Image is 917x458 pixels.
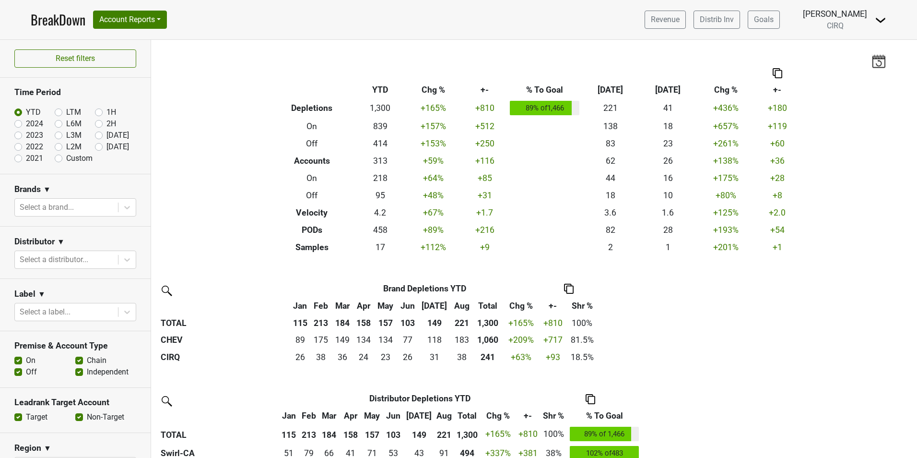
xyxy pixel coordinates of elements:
td: +85 [462,169,507,187]
div: 175 [313,334,329,346]
div: 77 [400,334,416,346]
h3: Premise & Account Type [14,341,136,351]
th: 1059.532 [473,332,503,349]
td: 182.668 [451,332,473,349]
th: +-: activate to sort column ascending [539,297,566,314]
th: Apr: activate to sort column ascending [340,408,362,425]
td: 30.75 [418,349,451,366]
th: Feb: activate to sort column ascending [310,297,331,314]
img: Dropdown Menu [875,14,886,26]
th: PODs [268,221,356,239]
label: LTM [66,107,81,118]
td: +67 % [404,204,462,221]
td: +9 [462,239,507,256]
th: CHEV [158,332,290,349]
td: +112 % [404,239,462,256]
td: 18 [639,118,697,135]
th: Mar: activate to sort column ascending [331,297,353,314]
td: 1,300 [356,98,404,118]
span: +165% [485,429,511,439]
td: 38 [451,349,473,366]
td: 10 [639,187,697,204]
div: 38 [313,351,329,363]
div: 134 [355,334,372,346]
td: 4.2 [356,204,404,221]
label: 2021 [26,153,43,164]
td: 18.5% [566,349,598,366]
td: +193 % [697,221,754,239]
td: +60 [754,135,800,152]
th: 184 [318,425,340,444]
span: +810 [518,429,538,439]
td: 1.6 [639,204,697,221]
th: Accounts [268,152,356,169]
label: L2M [66,141,82,153]
th: Jul: activate to sort column ascending [418,297,451,314]
th: Chg % [404,81,462,98]
img: filter [158,282,174,298]
label: On [26,355,35,366]
div: 89 [292,334,308,346]
th: CIRQ [158,349,290,366]
td: +512 [462,118,507,135]
a: BreakDown [31,10,85,30]
td: 41 [639,98,697,118]
span: ▼ [43,184,51,195]
label: Target [26,411,47,423]
td: +810 [462,98,507,118]
th: On [268,169,356,187]
td: 458 [356,221,404,239]
td: +180 [754,98,800,118]
th: Off [268,135,356,152]
th: May: activate to sort column ascending [374,297,398,314]
th: 221 [434,425,454,444]
td: 18 [582,187,639,204]
th: 158 [340,425,362,444]
td: +153 % [404,135,462,152]
th: Shr %: activate to sort column ascending [540,408,568,425]
a: Goals [748,11,780,29]
td: +261 % [697,135,754,152]
td: 134.262 [374,332,398,349]
th: Aug: activate to sort column ascending [451,297,473,314]
th: 221 [451,314,473,332]
div: 26 [292,351,308,363]
th: 157 [361,425,383,444]
label: L6M [66,118,82,130]
th: 149 [404,425,435,444]
td: 133.843 [353,332,374,349]
th: 115 [278,425,300,444]
div: 183 [453,334,470,346]
div: 1,060 [475,334,501,346]
a: Revenue [645,11,686,29]
td: +157 % [404,118,462,135]
div: +93 [541,351,564,363]
td: +89 % [404,221,462,239]
div: 24 [355,351,372,363]
th: 213 [300,425,319,444]
th: 158 [353,314,374,332]
td: 26 [397,349,418,366]
th: Distributor Depletions YTD [300,390,540,408]
td: +54 [754,221,800,239]
label: L3M [66,130,82,141]
span: +165% [508,318,534,328]
th: Shr %: activate to sort column ascending [566,297,598,314]
label: Independent [87,366,129,378]
img: filter [158,393,174,408]
label: Chain [87,355,106,366]
td: 35.506 [331,349,353,366]
div: 149 [334,334,351,346]
th: % To Goal: activate to sort column ascending [567,408,641,425]
td: +657 % [697,118,754,135]
th: Brand Depletions YTD [310,280,539,297]
div: 23 [376,351,395,363]
td: 25.501 [290,349,310,366]
td: +36 [754,152,800,169]
th: TOTAL [158,425,278,444]
th: Jul: activate to sort column ascending [404,408,435,425]
label: [DATE] [106,130,129,141]
div: 118 [420,334,448,346]
td: 138 [582,118,639,135]
td: +125 % [697,204,754,221]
